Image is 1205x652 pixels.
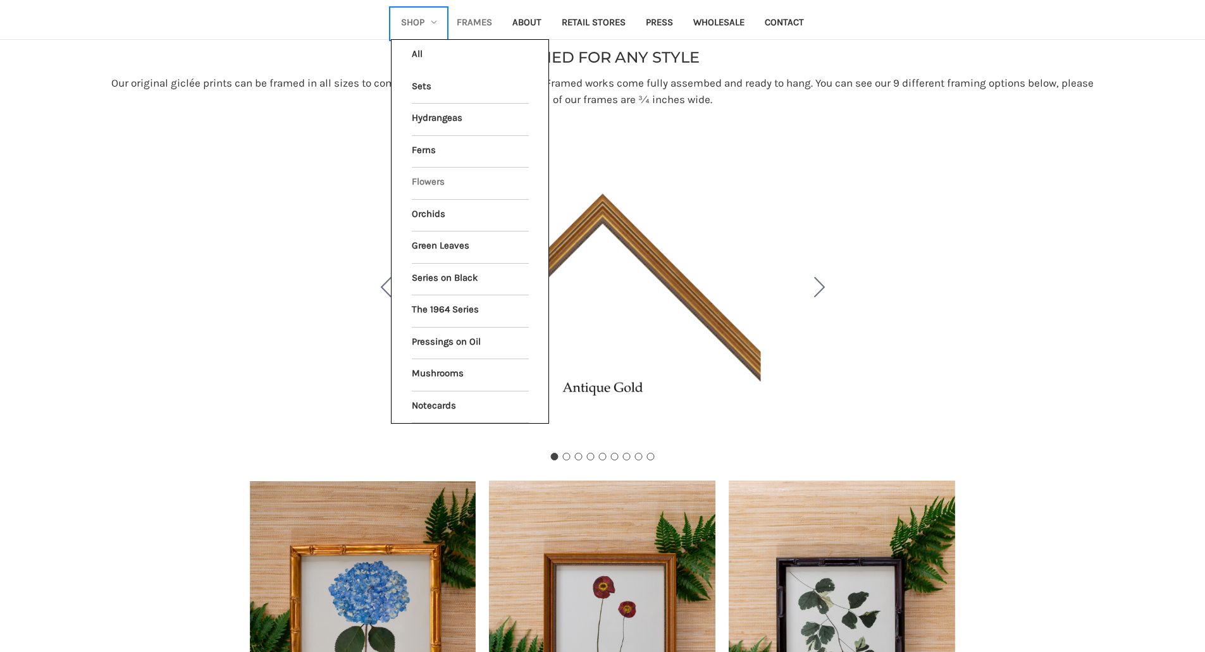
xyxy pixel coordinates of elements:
[611,453,619,460] button: Go to slide 6
[599,453,607,460] button: Go to slide 5
[391,8,447,39] a: Shop
[587,453,595,460] button: Go to slide 4
[551,453,559,460] button: Go to slide 1
[447,8,502,39] a: Frames
[803,235,836,341] button: Go to slide 2
[412,295,529,327] a: The 1964 Series
[552,8,636,39] a: Retail Stores
[575,453,583,460] button: Go to slide 3
[505,46,700,69] p: FRAMED FOR ANY STYLE
[636,8,683,39] a: Press
[755,8,814,39] a: Contact
[563,453,571,460] button: Go to slide 2
[369,235,402,341] button: Go to slide 9
[412,168,529,199] a: Flowers
[412,200,529,231] a: Orchids
[412,104,529,135] a: Hydrangeas
[683,8,755,39] a: Wholesale
[412,391,529,423] a: Notecards
[412,264,529,295] a: Series on Black
[107,75,1097,108] p: Our original giclée prints can be framed in all sizes to compliment the prints you choose. Framed...
[635,453,643,460] button: Go to slide 8
[412,359,529,391] a: Mushrooms
[412,136,529,168] a: Ferns
[412,231,529,263] a: Green Leaves
[623,453,631,460] button: Go to slide 7
[502,8,552,39] a: About
[412,328,529,359] a: Pressings on Oil
[412,72,529,104] a: Sets
[647,453,655,460] button: Go to slide 9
